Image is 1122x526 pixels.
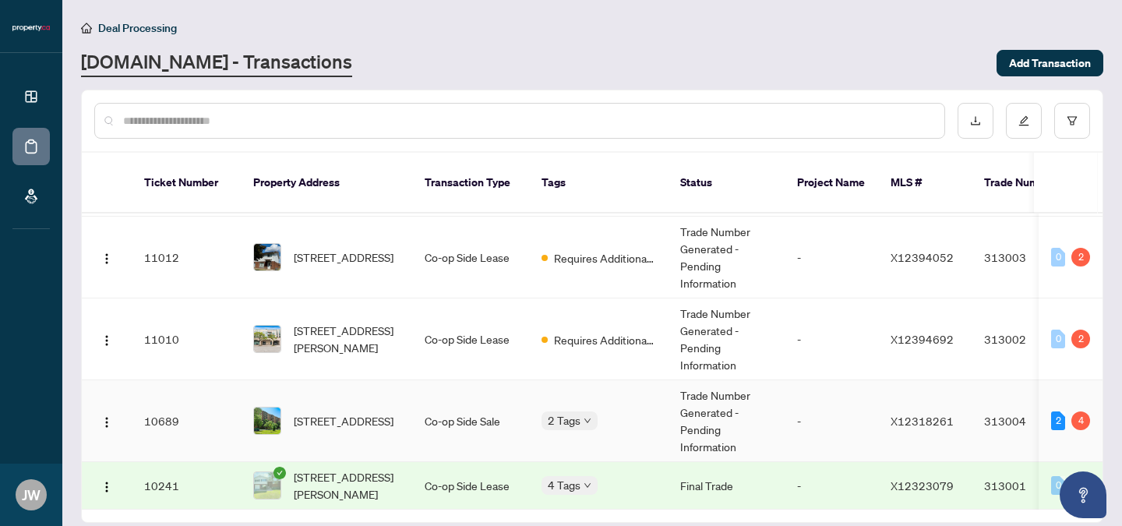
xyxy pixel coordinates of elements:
span: home [81,23,92,34]
span: X12394052 [891,250,954,264]
img: thumbnail-img [254,244,280,270]
th: Property Address [241,153,412,214]
span: X12323079 [891,478,954,492]
button: edit [1006,103,1042,139]
span: X12394692 [891,332,954,346]
td: 10689 [132,380,241,462]
span: download [970,115,981,126]
img: thumbnail-img [254,326,280,352]
button: filter [1054,103,1090,139]
th: Project Name [785,153,878,214]
button: download [958,103,993,139]
th: Tags [529,153,668,214]
td: - [785,380,878,462]
button: Add Transaction [997,50,1103,76]
span: X12318261 [891,414,954,428]
span: [STREET_ADDRESS][PERSON_NAME] [294,322,400,356]
img: Logo [101,334,113,347]
td: Trade Number Generated - Pending Information [668,217,785,298]
div: 0 [1051,476,1065,495]
span: 4 Tags [548,476,580,494]
span: down [584,417,591,425]
td: 313002 [972,298,1081,380]
img: thumbnail-img [254,408,280,434]
button: Logo [94,245,119,270]
div: 0 [1051,330,1065,348]
th: Status [668,153,785,214]
th: Ticket Number [132,153,241,214]
button: Logo [94,473,119,498]
span: Requires Additional Docs [554,331,655,348]
span: edit [1018,115,1029,126]
div: 0 [1051,248,1065,267]
img: Logo [101,416,113,429]
span: Deal Processing [98,21,177,35]
span: [STREET_ADDRESS][PERSON_NAME] [294,468,400,503]
a: [DOMAIN_NAME] - Transactions [81,49,352,77]
td: - [785,298,878,380]
div: 2 [1071,330,1090,348]
span: Add Transaction [1009,51,1091,76]
th: Trade Number [972,153,1081,214]
div: 2 [1071,248,1090,267]
td: 11010 [132,298,241,380]
th: MLS # [878,153,972,214]
td: Co-op Side Lease [412,217,529,298]
td: Co-op Side Lease [412,298,529,380]
img: Logo [101,481,113,493]
td: 11012 [132,217,241,298]
span: Requires Additional Docs [554,249,655,267]
span: down [584,482,591,489]
th: Transaction Type [412,153,529,214]
td: 313004 [972,380,1081,462]
td: Co-op Side Sale [412,380,529,462]
td: - [785,217,878,298]
td: Final Trade [668,462,785,510]
td: 313001 [972,462,1081,510]
span: filter [1067,115,1078,126]
button: Logo [94,408,119,433]
button: Open asap [1060,471,1106,518]
td: 313003 [972,217,1081,298]
td: - [785,462,878,510]
td: 10241 [132,462,241,510]
img: thumbnail-img [254,472,280,499]
div: 4 [1071,411,1090,430]
button: Logo [94,327,119,351]
td: Trade Number Generated - Pending Information [668,298,785,380]
span: JW [22,484,41,506]
span: [STREET_ADDRESS] [294,249,393,266]
td: Trade Number Generated - Pending Information [668,380,785,462]
img: logo [12,23,50,33]
span: check-circle [273,467,286,479]
span: [STREET_ADDRESS] [294,412,393,429]
img: Logo [101,252,113,265]
td: Co-op Side Lease [412,462,529,510]
div: 2 [1051,411,1065,430]
span: 2 Tags [548,411,580,429]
